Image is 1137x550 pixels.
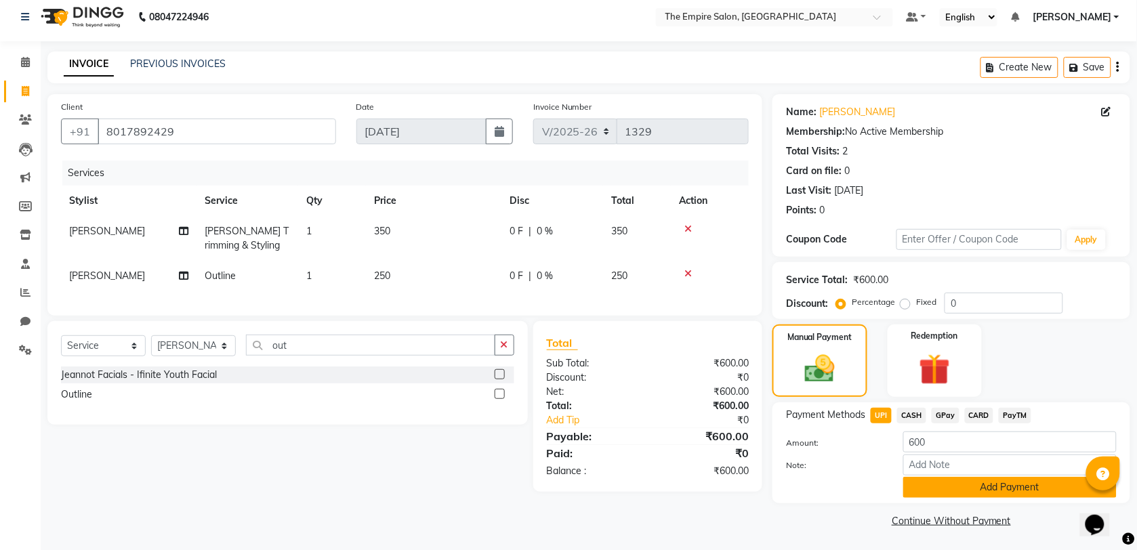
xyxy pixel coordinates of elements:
label: Redemption [911,330,958,342]
span: PayTM [999,408,1031,423]
div: Discount: [786,297,828,311]
a: Add Tip [537,413,667,427]
div: Outline [61,387,92,402]
input: Enter Offer / Coupon Code [896,229,1062,250]
button: Create New [980,57,1058,78]
label: Manual Payment [787,331,852,343]
div: ₹600.00 [853,273,888,287]
span: 0 % [537,269,553,283]
span: 250 [611,270,627,282]
label: Fixed [916,296,936,308]
span: GPay [932,408,959,423]
a: PREVIOUS INVOICES [130,58,226,70]
th: Service [197,186,298,216]
div: ₹0 [648,371,759,385]
span: 350 [611,225,627,237]
img: _cash.svg [795,352,844,386]
div: Payable: [537,428,648,444]
span: Outline [205,270,236,282]
span: 0 F [510,224,523,238]
div: Net: [537,385,648,399]
button: Save [1064,57,1111,78]
button: Add Payment [903,477,1117,498]
span: 0 % [537,224,553,238]
div: 0 [844,164,850,178]
span: 1 [306,270,312,282]
input: Amount [903,431,1117,452]
th: Total [603,186,671,216]
div: Paid: [537,445,648,461]
span: Payment Methods [786,408,865,422]
span: CARD [965,408,994,423]
input: Add Note [903,454,1117,475]
div: Total Visits: [786,144,840,158]
span: [PERSON_NAME] [1033,10,1111,24]
a: INVOICE [64,52,114,77]
label: Percentage [852,296,895,308]
div: Card on file: [786,164,842,178]
div: ₹600.00 [648,399,759,413]
span: 1 [306,225,312,237]
th: Disc [501,186,603,216]
span: 0 F [510,269,523,283]
div: Balance : [537,464,648,478]
label: Client [61,101,83,113]
div: Points: [786,203,816,217]
div: ₹600.00 [648,356,759,371]
th: Stylist [61,186,197,216]
button: Apply [1067,230,1106,250]
span: [PERSON_NAME] Trimming & Styling [205,225,289,251]
img: _gift.svg [909,350,960,389]
div: [DATE] [834,184,863,198]
div: ₹600.00 [648,428,759,444]
iframe: chat widget [1080,496,1123,536]
div: Name: [786,105,816,119]
div: Service Total: [786,273,848,287]
div: ₹600.00 [648,385,759,399]
a: Continue Without Payment [775,514,1128,528]
div: Last Visit: [786,184,831,198]
label: Invoice Number [533,101,592,113]
div: ₹0 [648,445,759,461]
span: 250 [374,270,390,282]
span: [PERSON_NAME] [69,225,145,237]
label: Note: [776,459,893,471]
label: Amount: [776,437,893,449]
div: 0 [819,203,825,217]
th: Price [366,186,501,216]
th: Qty [298,186,366,216]
div: No Active Membership [786,125,1117,139]
div: Coupon Code [786,232,896,247]
div: Services [62,161,759,186]
th: Action [671,186,749,216]
div: Discount: [537,371,648,385]
input: Search by Name/Mobile/Email/Code [98,119,336,144]
div: Total: [537,399,648,413]
span: UPI [871,408,892,423]
div: ₹600.00 [648,464,759,478]
a: [PERSON_NAME] [819,105,895,119]
div: Jeannot Facials - Ifinite Youth Facial [61,368,217,382]
button: +91 [61,119,99,144]
span: | [529,224,531,238]
input: Search or Scan [246,335,495,356]
div: Membership: [786,125,845,139]
span: CASH [897,408,926,423]
label: Date [356,101,375,113]
div: 2 [842,144,848,158]
span: [PERSON_NAME] [69,270,145,282]
div: ₹0 [666,413,759,427]
span: 350 [374,225,390,237]
div: Sub Total: [537,356,648,371]
span: | [529,269,531,283]
span: Total [547,336,578,350]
